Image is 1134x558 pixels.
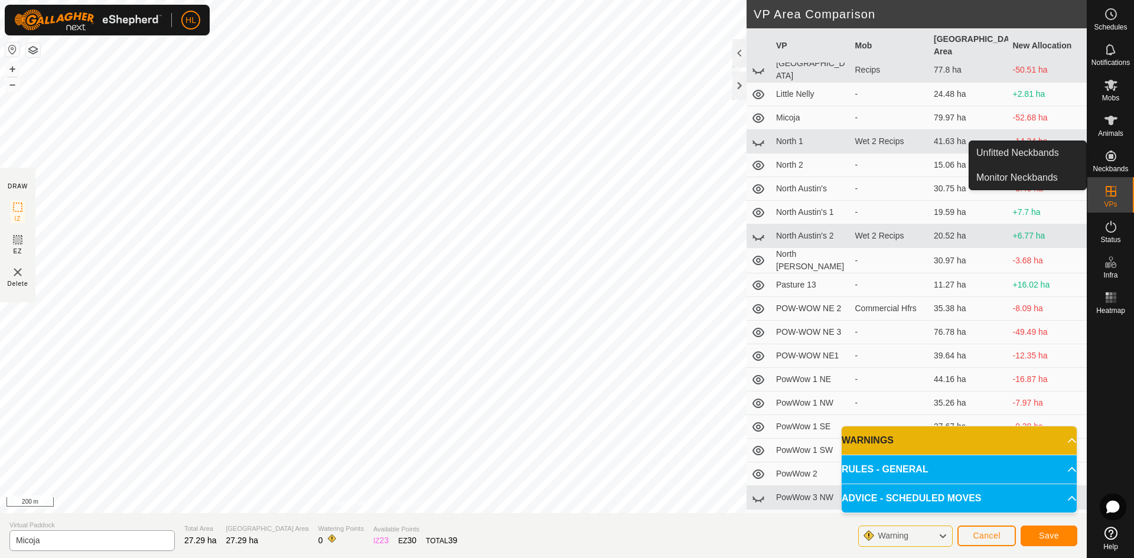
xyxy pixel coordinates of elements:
[855,159,925,171] div: -
[929,321,1008,344] td: 76.78 ha
[969,166,1086,190] li: Monitor Neckbands
[855,230,925,242] div: Wet 2 Recips
[1039,531,1059,540] span: Save
[771,201,850,224] td: North Austin's 1
[842,484,1077,513] p-accordion-header: ADVICE - SCHEDULED MOVES
[929,297,1008,321] td: 35.38 ha
[1093,165,1128,172] span: Neckbands
[1008,57,1087,83] td: -50.51 ha
[855,135,925,148] div: Wet 2 Recips
[842,462,928,477] span: RULES - GENERAL
[1098,130,1123,137] span: Animals
[855,420,925,433] div: -
[318,536,323,545] span: 0
[842,433,894,448] span: WARNINGS
[771,154,850,177] td: North 2
[771,130,850,154] td: North 1
[1008,28,1087,63] th: New Allocation
[771,248,850,273] td: North [PERSON_NAME]
[373,524,457,534] span: Available Points
[929,248,1008,273] td: 30.97 ha
[855,302,925,315] div: Commercial Hfrs
[1008,201,1087,224] td: +7.7 ha
[1008,106,1087,130] td: -52.68 ha
[976,146,1059,160] span: Unfitted Neckbands
[1103,543,1118,550] span: Help
[929,415,1008,439] td: 27.67 ha
[1091,59,1130,66] span: Notifications
[184,524,217,534] span: Total Area
[1103,272,1117,279] span: Infra
[855,112,925,124] div: -
[1096,307,1125,314] span: Heatmap
[929,224,1008,248] td: 20.52 ha
[1008,368,1087,391] td: -16.87 ha
[969,141,1086,165] a: Unfitted Neckbands
[771,462,850,486] td: PowWow 2
[1087,522,1134,555] a: Help
[929,154,1008,177] td: 15.06 ha
[855,373,925,386] div: -
[1008,391,1087,415] td: -7.97 ha
[878,531,908,540] span: Warning
[771,510,850,533] td: PowWow 3 SE
[327,498,371,508] a: Privacy Policy
[929,83,1008,106] td: 24.48 ha
[771,177,850,201] td: North Austin's
[426,534,457,547] div: TOTAL
[771,344,850,368] td: POW-WOW NE1
[14,247,22,256] span: EZ
[929,106,1008,130] td: 79.97 ha
[929,368,1008,391] td: 44.16 ha
[855,254,925,267] div: -
[771,368,850,391] td: PowWow 1 NE
[1008,344,1087,368] td: -12.35 ha
[5,77,19,92] button: –
[855,279,925,291] div: -
[842,426,1077,455] p-accordion-header: WARNINGS
[1094,24,1127,31] span: Schedules
[1008,83,1087,106] td: +2.81 ha
[855,326,925,338] div: -
[226,536,259,545] span: 27.29 ha
[1008,224,1087,248] td: +6.77 ha
[771,415,850,439] td: PowWow 1 SE
[385,498,420,508] a: Contact Us
[771,297,850,321] td: POW-WOW NE 2
[5,43,19,57] button: Reset Map
[184,536,217,545] span: 27.29 ha
[8,279,28,288] span: Delete
[771,439,850,462] td: PowWow 1 SW
[855,182,925,195] div: -
[754,7,1087,21] h2: VP Area Comparison
[771,321,850,344] td: POW-WOW NE 3
[855,206,925,218] div: -
[957,526,1016,546] button: Cancel
[771,486,850,510] td: PowWow 3 NW
[771,224,850,248] td: North Austin's 2
[929,177,1008,201] td: 30.75 ha
[226,524,309,534] span: [GEOGRAPHIC_DATA] Area
[1008,273,1087,297] td: +16.02 ha
[842,491,981,505] span: ADVICE - SCHEDULED MOVES
[1008,321,1087,344] td: -49.49 ha
[929,201,1008,224] td: 19.59 ha
[973,531,1001,540] span: Cancel
[15,214,21,223] span: IZ
[771,83,850,106] td: Little Nelly
[929,57,1008,83] td: 77.8 ha
[855,397,925,409] div: -
[14,9,162,31] img: Gallagher Logo
[373,534,389,547] div: IZ
[1008,415,1087,439] td: -0.38 ha
[9,520,175,530] span: Virtual Paddock
[185,14,196,27] span: HL
[842,455,1077,484] p-accordion-header: RULES - GENERAL
[408,536,417,545] span: 30
[929,130,1008,154] td: 41.63 ha
[771,273,850,297] td: Pasture 13
[929,344,1008,368] td: 39.64 ha
[1102,94,1119,102] span: Mobs
[850,28,930,63] th: Mob
[448,536,458,545] span: 39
